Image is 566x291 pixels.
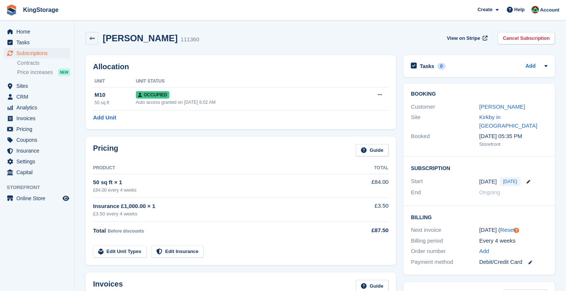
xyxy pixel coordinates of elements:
[151,246,204,258] a: Edit Insurance
[411,237,479,245] div: Billing period
[479,226,548,234] div: [DATE] ( )
[16,135,61,145] span: Coupons
[93,76,136,87] th: Unit
[540,6,559,14] span: Account
[4,48,70,58] a: menu
[93,162,349,174] th: Product
[16,167,61,178] span: Capital
[411,132,479,148] div: Booked
[93,178,349,187] div: 50 sq ft × 1
[4,113,70,124] a: menu
[180,35,199,44] div: 111360
[411,103,479,111] div: Customer
[4,124,70,134] a: menu
[93,113,116,122] a: Add Unit
[4,37,70,48] a: menu
[447,35,480,42] span: View on Stripe
[4,145,70,156] a: menu
[411,188,479,197] div: End
[93,210,349,218] div: £3.50 every 4 weeks
[479,103,525,110] a: [PERSON_NAME]
[16,145,61,156] span: Insurance
[349,174,388,197] td: £84.00
[437,63,446,70] div: 0
[58,68,70,76] div: NEW
[108,228,144,234] span: Before discounts
[16,193,61,204] span: Online Store
[513,227,520,234] div: Tooltip anchor
[500,177,521,186] span: [DATE]
[16,81,61,91] span: Sites
[477,6,492,13] span: Create
[136,99,347,106] div: Auto access granted on [DATE] 6:02 AM
[17,60,70,67] a: Contracts
[20,4,61,16] a: KingStorage
[93,187,349,194] div: £84.00 every 4 weeks
[93,202,349,211] div: Insurance £1,000.00 × 1
[6,4,17,16] img: stora-icon-8386f47178a22dfd0bd8f6a31ec36ba5ce8667c1dd55bd0f319d3a0aa187defe.svg
[93,63,388,71] h2: Allocation
[411,113,479,130] div: Site
[4,156,70,167] a: menu
[479,247,489,256] a: Add
[103,33,178,43] h2: [PERSON_NAME]
[93,227,106,234] span: Total
[95,91,136,99] div: M10
[16,48,61,58] span: Subscriptions
[4,81,70,91] a: menu
[411,247,479,256] div: Order number
[531,6,539,13] img: John King
[411,213,547,221] h2: Billing
[411,91,547,97] h2: Booking
[93,144,118,156] h2: Pricing
[479,141,548,148] div: Storefront
[7,184,74,191] span: Storefront
[17,69,53,76] span: Price increases
[136,76,347,87] th: Unit Status
[16,102,61,113] span: Analytics
[420,63,434,70] h2: Tasks
[4,167,70,178] a: menu
[514,6,525,13] span: Help
[349,198,388,222] td: £3.50
[411,164,547,172] h2: Subscription
[349,226,388,235] div: £87.50
[4,135,70,145] a: menu
[411,258,479,266] div: Payment method
[93,246,147,258] a: Edit Unit Types
[500,227,515,233] a: Reset
[16,37,61,48] span: Tasks
[16,124,61,134] span: Pricing
[479,189,501,195] span: Ongoing
[349,162,388,174] th: Total
[136,91,169,99] span: Occupied
[411,177,479,186] div: Start
[4,26,70,37] a: menu
[16,113,61,124] span: Invoices
[479,132,548,141] div: [DATE] 05:35 PM
[16,156,61,167] span: Settings
[525,62,535,71] a: Add
[61,194,70,203] a: Preview store
[16,92,61,102] span: CRM
[16,26,61,37] span: Home
[4,102,70,113] a: menu
[95,99,136,106] div: 50 sq ft
[4,92,70,102] a: menu
[479,237,548,245] div: Every 4 weeks
[479,114,537,129] a: Kirkby in [GEOGRAPHIC_DATA]
[498,32,555,44] a: Cancel Subscription
[444,32,489,44] a: View on Stripe
[17,68,70,76] a: Price increases NEW
[479,258,548,266] div: Debit/Credit Card
[356,144,388,156] a: Guide
[4,193,70,204] a: menu
[479,178,497,186] time: 2025-10-04 00:00:00 UTC
[411,226,479,234] div: Next invoice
